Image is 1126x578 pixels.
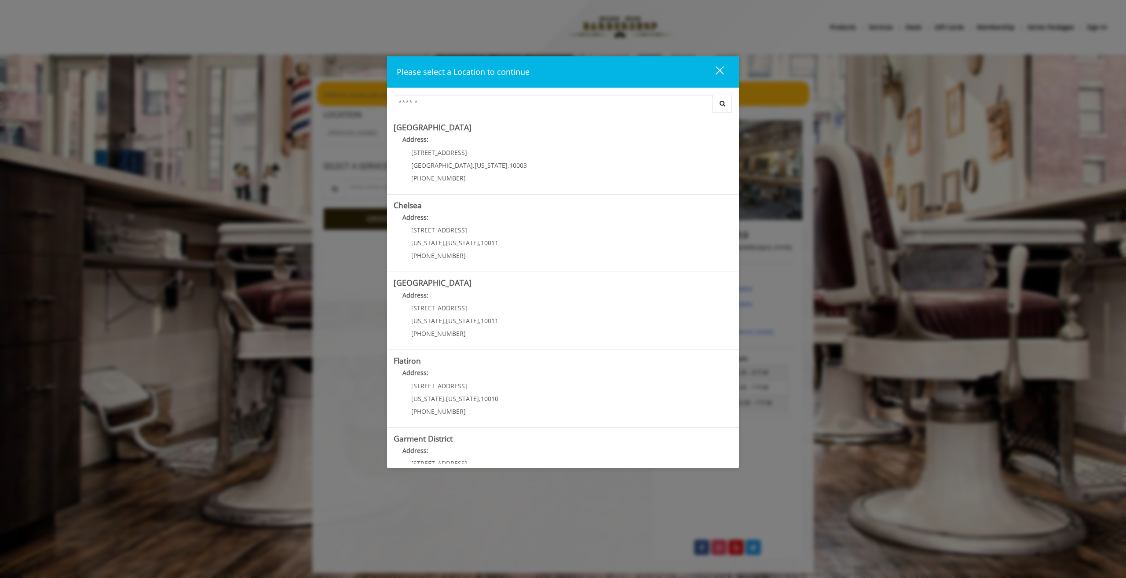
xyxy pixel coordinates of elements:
button: close dialog [699,63,729,81]
span: [STREET_ADDRESS] [411,226,467,234]
span: Please select a Location to continue [397,66,530,77]
b: Address: [402,446,428,455]
span: [PHONE_NUMBER] [411,407,466,416]
span: , [479,317,481,325]
b: Address: [402,213,428,221]
span: 10011 [481,317,498,325]
span: [US_STATE] [446,394,479,403]
b: Chelsea [394,200,422,210]
i: Search button [717,100,728,107]
span: 10011 [481,239,498,247]
div: Center Select [394,95,732,117]
span: [PHONE_NUMBER] [411,251,466,260]
span: 10010 [481,394,498,403]
span: [STREET_ADDRESS] [411,459,467,468]
span: [STREET_ADDRESS] [411,382,467,390]
span: , [444,317,446,325]
span: , [444,394,446,403]
span: , [479,239,481,247]
span: [PHONE_NUMBER] [411,174,466,182]
span: [STREET_ADDRESS] [411,304,467,312]
b: [GEOGRAPHIC_DATA] [394,122,472,133]
span: , [508,161,509,169]
span: , [479,394,481,403]
b: Address: [402,368,428,377]
span: [US_STATE] [411,317,444,325]
span: [STREET_ADDRESS] [411,148,467,157]
b: Address: [402,135,428,144]
span: , [473,161,475,169]
span: [US_STATE] [446,239,479,247]
b: Address: [402,291,428,299]
b: [GEOGRAPHIC_DATA] [394,277,472,288]
b: Flatiron [394,355,421,366]
span: , [444,239,446,247]
span: [US_STATE] [475,161,508,169]
div: close dialog [706,66,723,79]
span: [US_STATE] [411,394,444,403]
span: [GEOGRAPHIC_DATA] [411,161,473,169]
span: [US_STATE] [446,317,479,325]
span: 10003 [509,161,527,169]
span: [US_STATE] [411,239,444,247]
input: Search Center [394,95,713,112]
b: Garment District [394,433,453,444]
span: [PHONE_NUMBER] [411,329,466,338]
